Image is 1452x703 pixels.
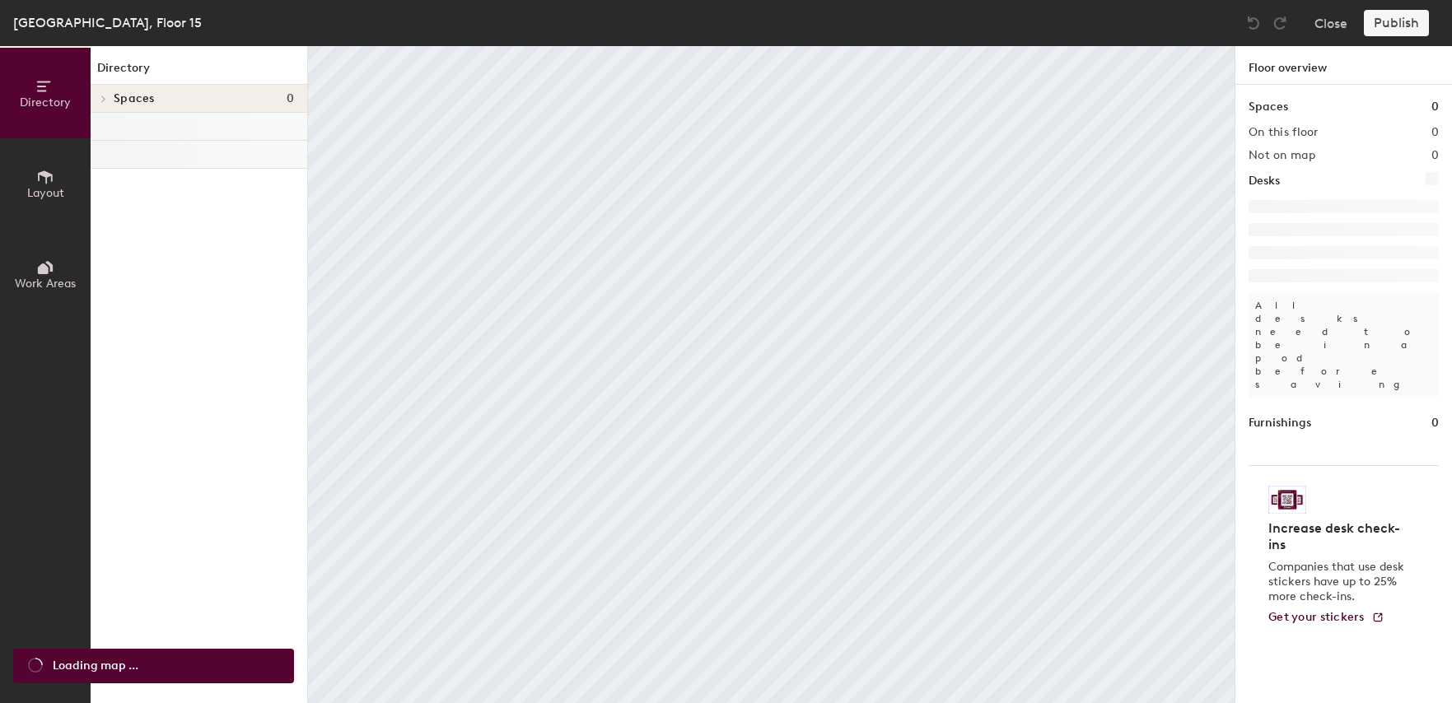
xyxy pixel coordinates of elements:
h1: Spaces [1249,98,1288,116]
canvas: Map [308,46,1235,703]
h1: 0 [1431,98,1439,116]
span: Loading map ... [53,657,138,675]
h4: Increase desk check-ins [1268,520,1409,553]
span: Spaces [114,92,155,105]
img: Sticker logo [1268,486,1306,514]
h2: Not on map [1249,149,1315,162]
h2: 0 [1431,126,1439,139]
span: 0 [287,92,294,105]
p: Companies that use desk stickers have up to 25% more check-ins. [1268,560,1409,604]
h2: On this floor [1249,126,1319,139]
h1: Desks [1249,172,1280,190]
p: All desks need to be in a pod before saving [1249,292,1439,398]
div: [GEOGRAPHIC_DATA], Floor 15 [13,12,202,33]
img: Undo [1245,15,1262,31]
a: Get your stickers [1268,611,1384,625]
h1: Directory [91,59,307,85]
span: Work Areas [15,277,76,291]
span: Layout [27,186,64,200]
h1: Floor overview [1235,46,1452,85]
span: Directory [20,95,71,109]
h2: 0 [1431,149,1439,162]
span: Get your stickers [1268,610,1365,624]
button: Close [1314,10,1347,36]
h1: 0 [1431,414,1439,432]
img: Redo [1272,15,1288,31]
h1: Furnishings [1249,414,1311,432]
